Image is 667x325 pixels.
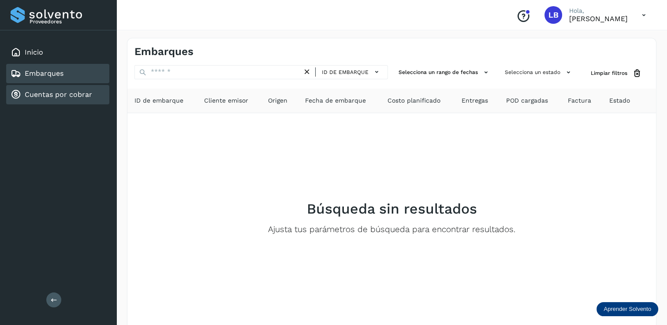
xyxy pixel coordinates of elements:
span: Factura [568,96,591,105]
div: Inicio [6,43,109,62]
button: Selecciona un rango de fechas [395,65,494,80]
span: Entregas [462,96,488,105]
p: Leticia Bolaños Serrano [569,15,628,23]
span: Costo planificado [388,96,440,105]
div: Cuentas por cobrar [6,85,109,104]
p: Hola, [569,7,628,15]
span: ID de embarque [134,96,183,105]
span: POD cargadas [506,96,548,105]
span: Fecha de embarque [305,96,366,105]
span: Limpiar filtros [591,69,627,77]
p: Aprender Solvento [604,306,651,313]
p: Proveedores [30,18,106,25]
div: Embarques [6,64,109,83]
a: Cuentas por cobrar [25,90,92,99]
a: Embarques [25,69,63,78]
div: Aprender Solvento [596,302,658,316]
span: Cliente emisor [204,96,248,105]
h2: Búsqueda sin resultados [307,200,477,217]
span: ID de embarque [322,68,369,76]
a: Inicio [25,48,43,56]
p: Ajusta tus parámetros de búsqueda para encontrar resultados. [268,225,515,235]
h4: Embarques [134,45,194,58]
button: Limpiar filtros [584,65,649,81]
button: Selecciona un estado [501,65,577,80]
span: Estado [609,96,630,105]
span: Origen [268,96,287,105]
button: ID de embarque [319,66,384,78]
